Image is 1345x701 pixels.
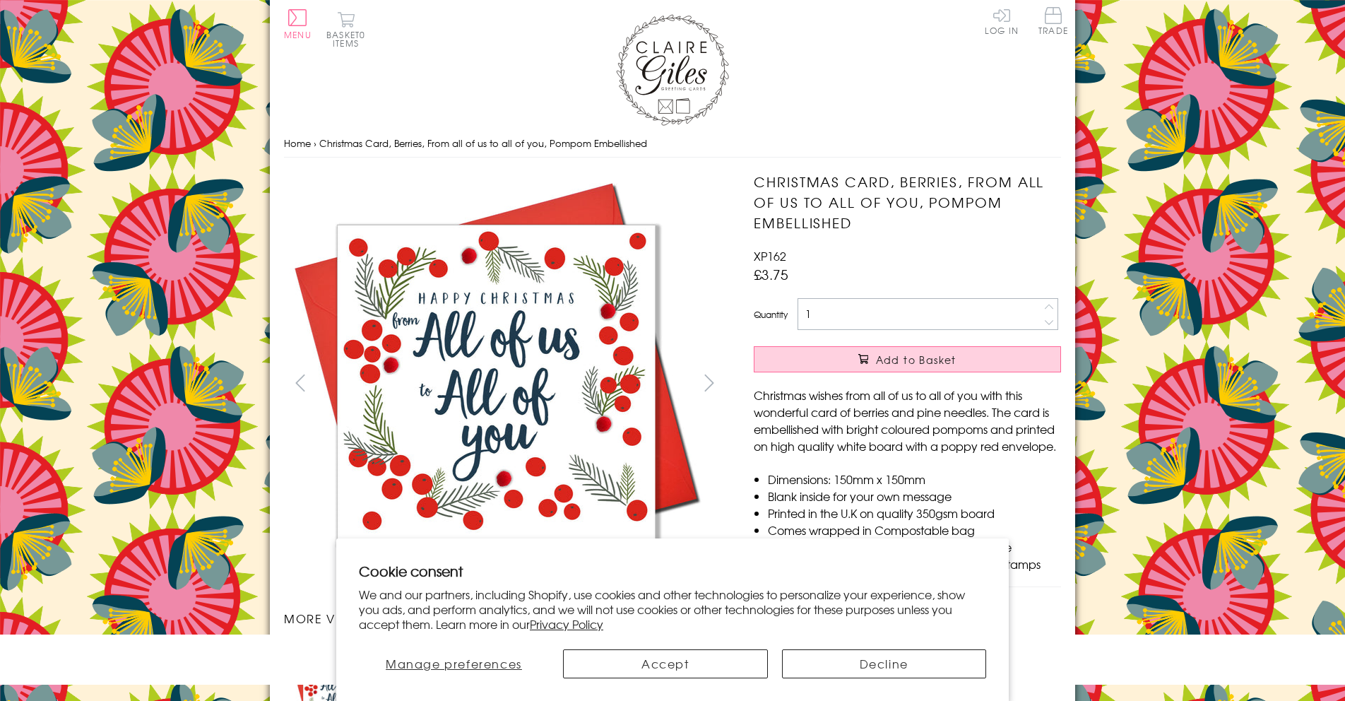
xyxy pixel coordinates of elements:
[1038,7,1068,35] span: Trade
[754,308,788,321] label: Quantity
[725,172,1149,592] img: Christmas Card, Berries, From all of us to all of you, Pompom Embellished
[754,172,1061,232] h1: Christmas Card, Berries, From all of us to all of you, Pompom Embellished
[754,387,1061,454] p: Christmas wishes from all of us to all of you with this wonderful card of berries and pine needle...
[284,172,708,596] img: Christmas Card, Berries, From all of us to all of you, Pompom Embellished
[326,11,365,47] button: Basket0 items
[754,247,786,264] span: XP162
[359,587,986,631] p: We and our partners, including Shopify, use cookies and other technologies to personalize your ex...
[386,655,522,672] span: Manage preferences
[985,7,1019,35] a: Log In
[314,136,316,150] span: ›
[284,610,725,627] h3: More views
[333,28,365,49] span: 0 items
[563,649,768,678] button: Accept
[319,136,647,150] span: Christmas Card, Berries, From all of us to all of you, Pompom Embellished
[754,264,788,284] span: £3.75
[284,129,1061,158] nav: breadcrumbs
[284,9,312,39] button: Menu
[1038,7,1068,37] a: Trade
[616,14,729,126] img: Claire Giles Greetings Cards
[359,561,986,581] h2: Cookie consent
[768,505,1061,522] li: Printed in the U.K on quality 350gsm board
[768,471,1061,488] li: Dimensions: 150mm x 150mm
[876,353,956,367] span: Add to Basket
[284,28,312,41] span: Menu
[768,522,1061,538] li: Comes wrapped in Compostable bag
[284,367,316,399] button: prev
[284,136,311,150] a: Home
[782,649,987,678] button: Decline
[359,649,549,678] button: Manage preferences
[768,488,1061,505] li: Blank inside for your own message
[754,346,1061,372] button: Add to Basket
[694,367,725,399] button: next
[530,615,603,632] a: Privacy Policy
